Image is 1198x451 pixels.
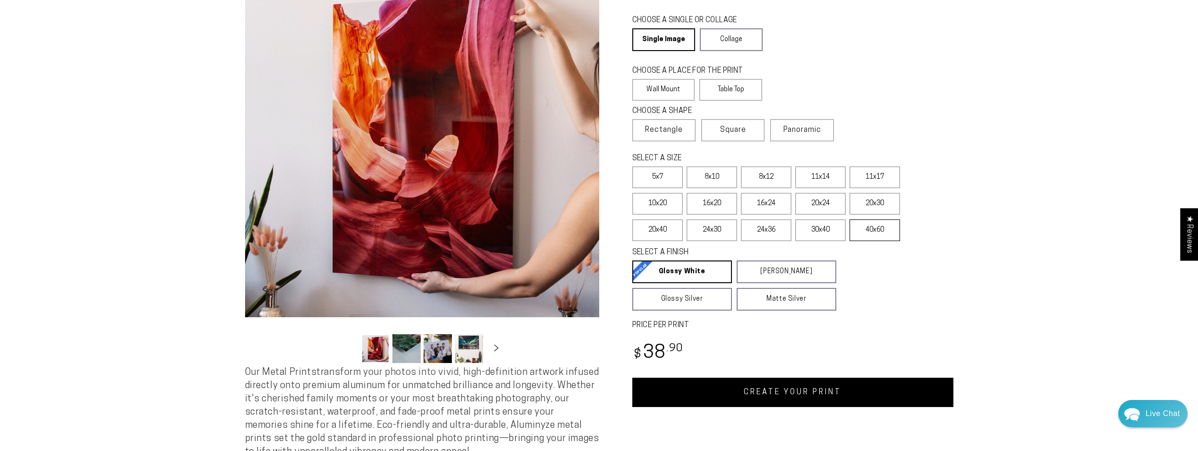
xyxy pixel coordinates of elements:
label: 20x30 [850,193,900,215]
a: [PERSON_NAME] [737,260,836,283]
label: 8x10 [687,166,737,188]
label: 5x7 [632,166,683,188]
label: PRICE PER PRINT [632,320,953,331]
button: Load image 3 in gallery view [424,334,452,363]
span: Panoramic [783,126,821,134]
label: 11x17 [850,166,900,188]
button: Load image 4 in gallery view [455,334,483,363]
legend: SELECT A SIZE [632,153,821,164]
button: Slide right [486,338,507,359]
label: 20x24 [795,193,846,215]
a: Matte Silver [737,288,836,311]
legend: CHOOSE A SINGLE OR COLLAGE [632,15,754,26]
div: Contact Us Directly [1146,400,1180,427]
button: Slide left [338,338,358,359]
label: 11x14 [795,166,846,188]
label: Table Top [699,79,762,101]
label: 24x30 [687,219,737,241]
a: Single Image [632,28,695,51]
div: Chat widget toggle [1118,400,1188,427]
label: 16x24 [741,193,791,215]
a: CREATE YOUR PRINT [632,378,953,407]
label: 8x12 [741,166,791,188]
span: Square [720,124,746,136]
label: 20x40 [632,219,683,241]
label: 40x60 [850,219,900,241]
legend: SELECT A FINISH [632,247,814,258]
span: Rectangle [645,124,683,136]
legend: CHOOSE A PLACE FOR THE PRINT [632,66,754,77]
label: Wall Mount [632,79,695,101]
span: $ [634,348,642,361]
a: Glossy White [632,260,732,283]
label: 30x40 [795,219,846,241]
div: Click to open Judge.me floating reviews tab [1180,208,1198,260]
label: 16x20 [687,193,737,215]
label: 10x20 [632,193,683,215]
legend: CHOOSE A SHAPE [632,106,755,117]
label: 24x36 [741,219,791,241]
sup: .90 [666,343,683,354]
button: Load image 2 in gallery view [392,334,421,363]
a: Glossy Silver [632,288,732,311]
bdi: 38 [632,344,684,363]
a: Collage [700,28,763,51]
button: Load image 1 in gallery view [361,334,390,363]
